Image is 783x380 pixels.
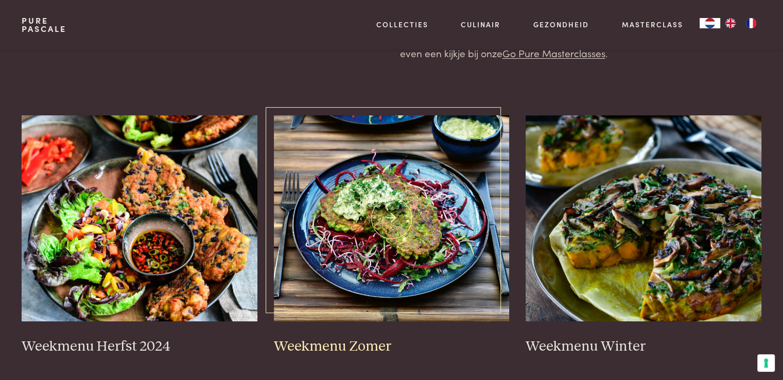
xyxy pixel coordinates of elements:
[22,115,257,355] a: Weekmenu Herfst 2024 Weekmenu Herfst 2024
[22,115,257,321] img: Weekmenu Herfst 2024
[376,19,428,30] a: Collecties
[720,18,741,28] a: EN
[533,19,589,30] a: Gezondheid
[757,354,775,372] button: Uw voorkeuren voor toestemming voor trackingtechnologieën
[461,19,500,30] a: Culinair
[526,338,761,356] h3: Weekmenu Winter
[720,18,761,28] ul: Language list
[700,18,761,28] aside: Language selected: Nederlands
[274,115,510,321] img: Weekmenu Zomer
[526,115,761,355] a: Weekmenu Winter Weekmenu Winter
[741,18,761,28] a: FR
[526,115,761,321] img: Weekmenu Winter
[700,18,720,28] a: NL
[274,115,510,355] a: Weekmenu Zomer Weekmenu Zomer
[700,18,720,28] div: Language
[502,46,605,60] a: Go Pure Masterclasses
[22,16,66,33] a: PurePascale
[22,338,257,356] h3: Weekmenu Herfst 2024
[274,338,510,356] h3: Weekmenu Zomer
[622,19,683,30] a: Masterclass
